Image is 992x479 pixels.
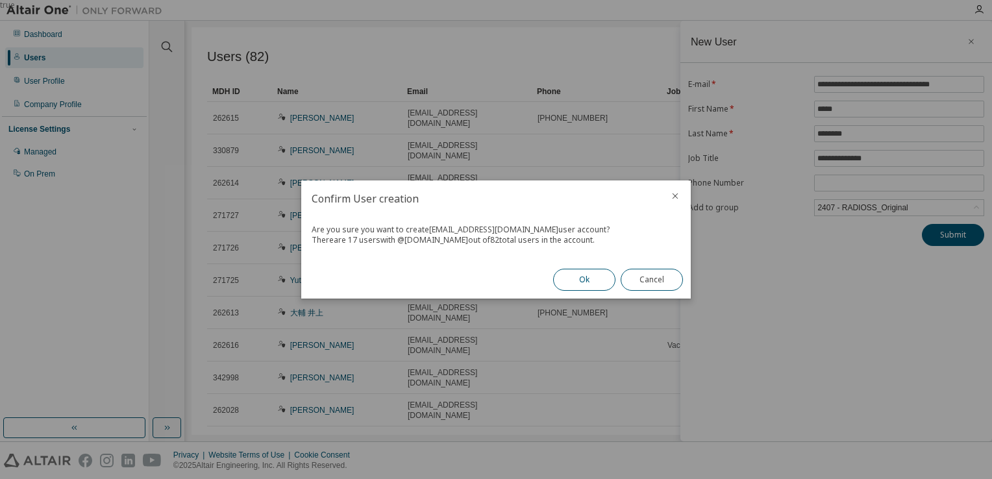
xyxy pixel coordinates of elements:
div: Are you sure you want to create [EMAIL_ADDRESS][DOMAIN_NAME] user account? [312,225,680,235]
button: Cancel [621,269,683,291]
h2: Confirm User creation [301,180,660,217]
div: There are 17 users with @ [DOMAIN_NAME] out of 82 total users in the account. [312,235,680,245]
button: close [670,191,680,201]
button: Ok [553,269,615,291]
